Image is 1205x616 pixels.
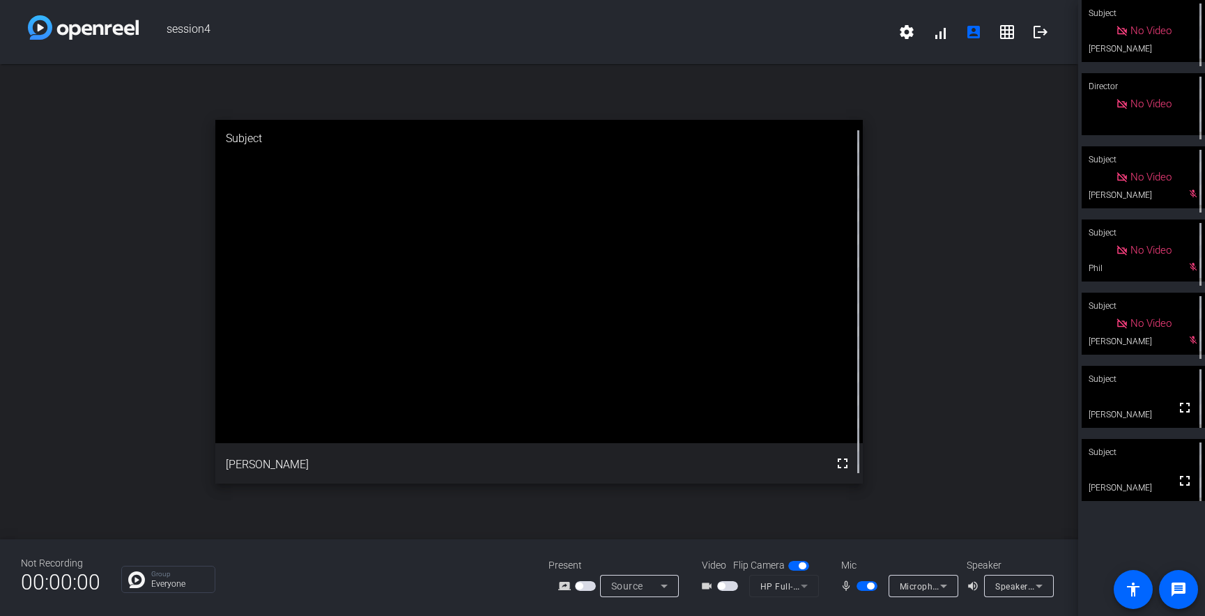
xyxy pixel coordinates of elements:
[702,558,726,573] span: Video
[900,580,1162,592] span: Microphone Array (Intel® Smart Sound Technology (Intel® SST))
[1130,171,1172,183] span: No Video
[558,578,575,594] mat-icon: screen_share_outline
[1032,24,1049,40] mat-icon: logout
[834,455,851,472] mat-icon: fullscreen
[21,556,100,571] div: Not Recording
[995,580,1109,592] span: Speakers (Realtek(R) Audio)
[923,15,957,49] button: signal_cellular_alt
[967,578,983,594] mat-icon: volume_up
[1130,317,1172,330] span: No Video
[1082,366,1205,392] div: Subject
[1082,73,1205,100] div: Director
[967,558,1050,573] div: Speaker
[898,24,915,40] mat-icon: settings
[1176,472,1193,489] mat-icon: fullscreen
[733,558,785,573] span: Flip Camera
[1170,581,1187,598] mat-icon: message
[1082,439,1205,465] div: Subject
[548,558,688,573] div: Present
[611,580,643,592] span: Source
[128,571,145,588] img: Chat Icon
[215,120,862,157] div: Subject
[1130,244,1172,256] span: No Video
[151,580,208,588] p: Everyone
[1082,293,1205,319] div: Subject
[1125,581,1142,598] mat-icon: accessibility
[827,558,967,573] div: Mic
[1082,220,1205,246] div: Subject
[1176,399,1193,416] mat-icon: fullscreen
[151,571,208,578] p: Group
[999,24,1015,40] mat-icon: grid_on
[1130,24,1172,37] span: No Video
[1082,146,1205,173] div: Subject
[700,578,717,594] mat-icon: videocam_outline
[139,15,890,49] span: session4
[21,565,100,599] span: 00:00:00
[840,578,857,594] mat-icon: mic_none
[965,24,982,40] mat-icon: account_box
[28,15,139,40] img: white-gradient.svg
[1130,98,1172,110] span: No Video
